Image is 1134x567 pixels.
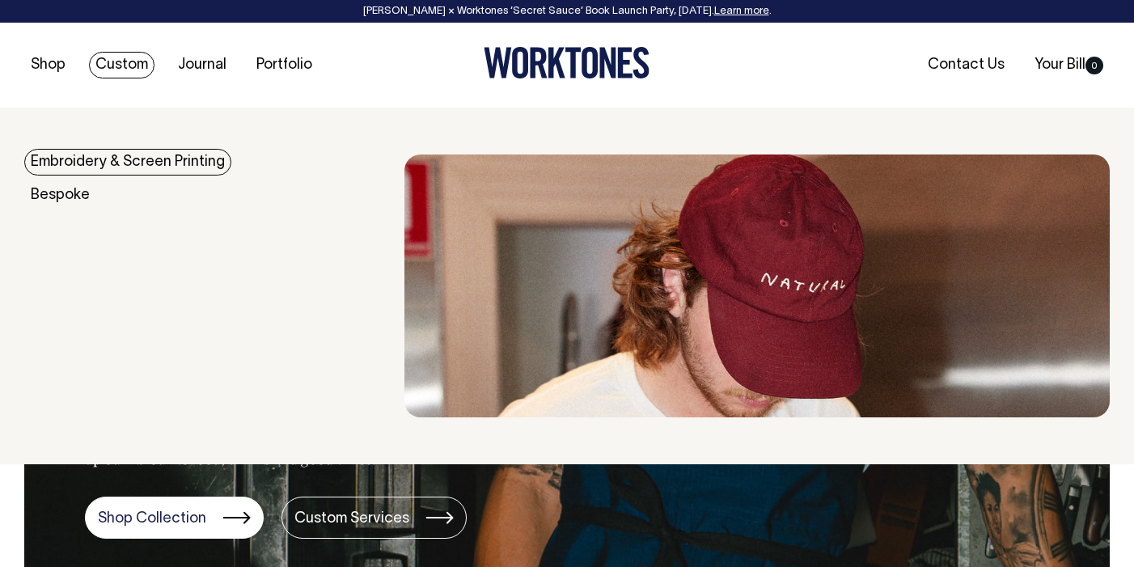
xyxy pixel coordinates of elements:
a: Embroidery & Screen Printing [24,149,231,176]
a: Shop Collection [85,497,264,539]
a: Portfolio [250,52,319,78]
a: Custom Services [281,497,467,539]
div: [PERSON_NAME] × Worktones ‘Secret Sauce’ Book Launch Party, [DATE]. . [16,6,1118,17]
a: Your Bill0 [1028,52,1110,78]
a: Journal [171,52,233,78]
a: Custom [89,52,154,78]
a: Shop [24,52,72,78]
a: Learn more [714,6,769,16]
img: embroidery & Screen Printing [404,154,1110,417]
a: Bespoke [24,182,96,209]
span: 0 [1085,57,1103,74]
a: Contact Us [921,52,1011,78]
